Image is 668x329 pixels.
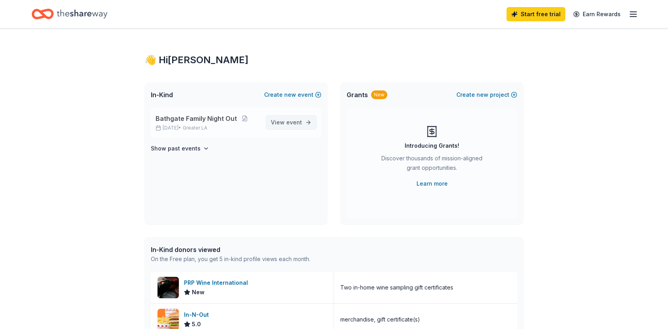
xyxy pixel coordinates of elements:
h4: Show past events [151,144,201,153]
div: In-N-Out [184,310,212,320]
p: [DATE] • [156,125,259,131]
button: Show past events [151,144,209,153]
img: Image for PRP Wine International [158,277,179,298]
button: Createnewevent [264,90,321,100]
div: PRP Wine International [184,278,251,288]
button: Createnewproject [456,90,517,100]
span: Grants [347,90,368,100]
span: In-Kind [151,90,173,100]
a: Learn more [417,179,448,188]
a: Home [32,5,107,23]
span: New [192,288,205,297]
span: View [271,118,302,127]
span: Bathgate Family Night Out [156,114,237,123]
div: New [371,90,387,99]
span: new [284,90,296,100]
div: Two in-home wine sampling gift certificates [340,283,453,292]
div: merchandise, gift certificate(s) [340,315,420,324]
span: Greater LA [183,125,207,131]
div: Introducing Grants! [405,141,459,150]
a: Start free trial [507,7,565,21]
span: 5.0 [192,320,201,329]
span: new [477,90,488,100]
div: On the Free plan, you get 5 in-kind profile views each month. [151,254,310,264]
div: Discover thousands of mission-aligned grant opportunities. [378,154,486,176]
div: In-Kind donors viewed [151,245,310,254]
div: 👋 Hi [PERSON_NAME] [144,54,524,66]
span: event [286,119,302,126]
a: View event [266,115,317,130]
a: Earn Rewards [569,7,625,21]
